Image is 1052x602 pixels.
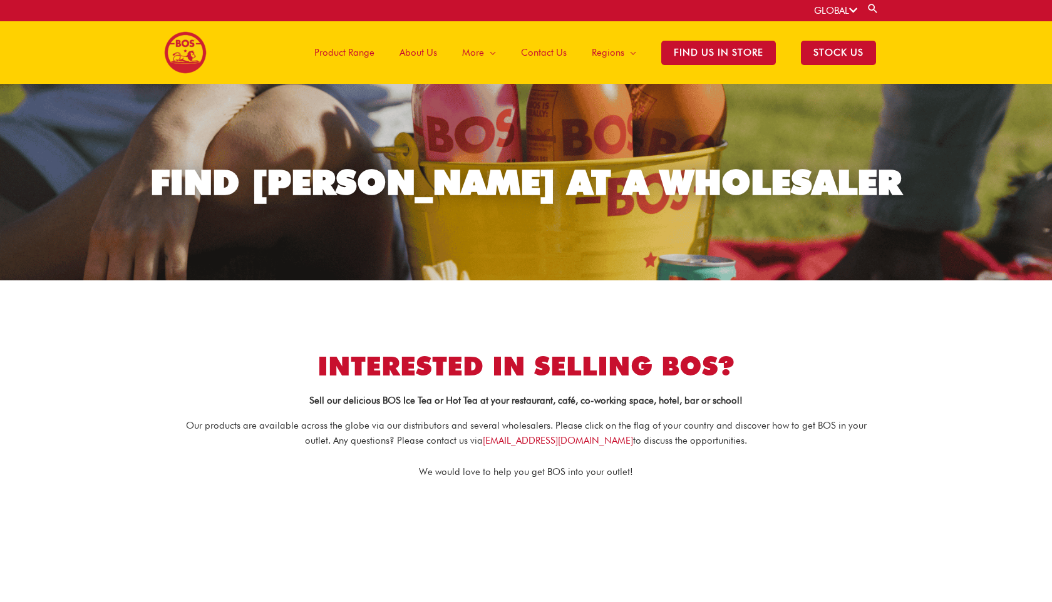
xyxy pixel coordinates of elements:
[164,31,207,74] img: BOS logo finals-200px
[450,21,508,84] a: More
[175,349,877,384] h2: interested in selling BOS?
[483,435,633,446] a: [EMAIL_ADDRESS][DOMAIN_NAME]
[175,464,877,480] div: We would love to help you get BOS into your outlet!
[814,5,857,16] a: GLOBAL
[788,21,889,84] a: STOCK US
[521,34,567,71] span: Contact Us
[387,21,450,84] a: About Us
[661,41,776,65] span: Find Us in Store
[150,165,902,200] div: FIND [PERSON_NAME] AT A WHOLESALER
[292,21,889,84] nav: Site Navigation
[462,34,484,71] span: More
[867,3,879,14] a: Search button
[801,41,876,65] span: STOCK US
[175,396,877,406] p: Sell our delicious BOS Ice Tea or Hot Tea at your restaurant, café, co-working space, hotel, bar ...
[508,21,579,84] a: Contact Us
[649,21,788,84] a: Find Us in Store
[592,34,624,71] span: Regions
[579,21,649,84] a: Regions
[400,34,437,71] span: About Us
[302,21,387,84] a: Product Range
[314,34,374,71] span: Product Range
[175,418,877,449] div: Our products are available across the globe via our distributors and several wholesalers. Please ...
